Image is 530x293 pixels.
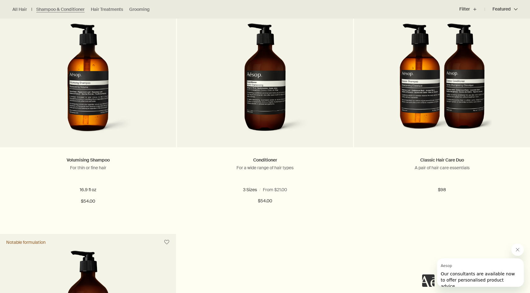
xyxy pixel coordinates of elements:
[67,157,110,163] a: Volumising Shampoo
[391,24,492,138] img: Classic Shampoo and Classic Conditioner in amber recycled plastic bottles.
[12,6,27,12] a: All Hair
[282,187,306,192] span: 17.2 oz refill
[186,165,344,170] p: For a wide range of hair types
[129,6,150,12] a: Grooming
[354,24,530,147] a: Classic Shampoo and Classic Conditioner in amber recycled plastic bottles.
[36,6,85,12] a: Shampoo & Conditioner
[485,2,518,17] button: Featured
[438,186,446,194] span: $98
[42,24,135,138] img: Volumising Shampoo with pump
[4,13,78,30] span: Our consultants are available now to offer personalised product advice.
[459,2,485,17] button: Filter
[161,237,172,248] button: Save to cabinet
[420,157,464,163] a: Classic Hair Care Duo
[422,243,524,287] div: Aesop 说“Our consultants are available now to offer personalised product advice.”。打开消息传送窗口以继续对话。
[81,198,95,205] span: $54.00
[9,165,167,170] p: For thin or fine hair
[258,197,272,205] span: $54.00
[255,187,270,192] span: 17.2 oz
[228,187,243,192] span: 3.4 oz
[177,24,353,147] a: Conditioner in a large, dark-brown bottle with a black pump.
[253,157,277,163] a: Conditioner
[437,258,524,287] iframe: 消息来自 Aesop
[219,24,311,138] img: Conditioner in a large, dark-brown bottle with a black pump.
[91,6,123,12] a: Hair Treatments
[422,274,435,287] iframe: 无内容
[511,243,524,256] iframe: 关闭来自 Aesop 的消息
[363,165,521,170] p: A pair of hair care essentials
[6,239,46,245] div: Notable formulation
